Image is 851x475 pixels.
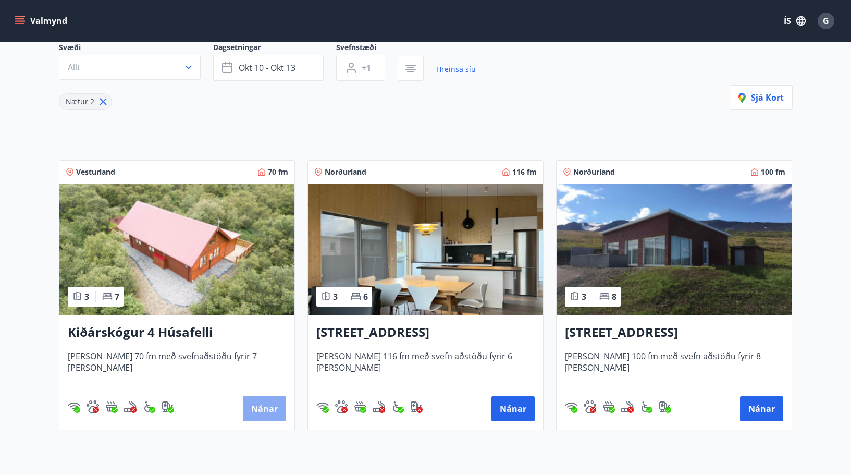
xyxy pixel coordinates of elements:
button: okt 10 - okt 13 [213,55,324,81]
button: Nánar [243,396,286,421]
div: Reykingar / Vape [373,400,385,413]
button: G [813,8,838,33]
img: nH7E6Gw2rvWFb8XaSdRp44dhkQaj4PJkOoRYItBQ.svg [410,400,423,413]
div: Þráðlaust net [565,400,577,413]
button: Nánar [491,396,535,421]
span: 70 fm [268,167,288,177]
div: Reykingar / Vape [621,400,634,413]
img: nH7E6Gw2rvWFb8XaSdRp44dhkQaj4PJkOoRYItBQ.svg [659,400,671,413]
img: Paella dish [557,184,792,315]
img: Paella dish [59,184,294,315]
button: Allt [59,55,201,80]
div: Þráðlaust net [68,400,80,413]
img: pxcaIm5dSOV3FS4whs1soiYWTwFQvksT25a9J10C.svg [335,400,348,413]
span: G [823,15,829,27]
img: h89QDIuHlAdpqTriuIvuEWkTH976fOgBEOOeu1mi.svg [602,400,615,413]
span: Norðurland [325,167,366,177]
div: Þráðlaust net [316,400,329,413]
h3: [STREET_ADDRESS] [565,323,783,342]
span: 3 [582,291,586,302]
a: Hreinsa síu [436,58,476,81]
span: Sjá kort [738,92,784,103]
img: Paella dish [308,184,543,315]
div: Gæludýr [335,400,348,413]
span: 116 fm [512,167,537,177]
button: menu [13,11,71,30]
div: Gæludýr [87,400,99,413]
div: Gæludýr [584,400,596,413]
div: Nætur 2 [59,93,112,110]
span: 7 [115,291,119,302]
img: QNIUl6Cv9L9rHgMXwuzGLuiJOj7RKqxk9mBFPqjq.svg [124,400,137,413]
span: Nætur 2 [66,96,94,106]
div: Heitur pottur [105,400,118,413]
div: Heitur pottur [602,400,615,413]
span: Vesturland [76,167,115,177]
span: [PERSON_NAME] 70 fm með svefnaðstöðu fyrir 7 [PERSON_NAME] [68,350,286,385]
div: Heitur pottur [354,400,366,413]
span: [PERSON_NAME] 116 fm með svefn aðstöðu fyrir 6 [PERSON_NAME] [316,350,535,385]
img: HJRyFFsYp6qjeUYhR4dAD8CaCEsnIFYZ05miwXoh.svg [565,400,577,413]
div: Hleðslustöð fyrir rafbíla [410,400,423,413]
span: Allt [68,62,80,73]
h3: [STREET_ADDRESS] [316,323,535,342]
span: Dagsetningar [213,42,336,55]
span: Svefnstæði [336,42,398,55]
span: 100 fm [761,167,785,177]
img: pxcaIm5dSOV3FS4whs1soiYWTwFQvksT25a9J10C.svg [87,400,99,413]
h3: Kiðárskógur 4 Húsafelli [68,323,286,342]
div: Aðgengi fyrir hjólastól [391,400,404,413]
img: HJRyFFsYp6qjeUYhR4dAD8CaCEsnIFYZ05miwXoh.svg [68,400,80,413]
div: Hleðslustöð fyrir rafbíla [659,400,671,413]
button: Sjá kort [730,85,793,110]
span: 8 [612,291,616,302]
button: ÍS [778,11,811,30]
button: Nánar [740,396,783,421]
span: +1 [362,62,371,74]
span: 3 [84,291,89,302]
button: +1 [336,55,385,81]
div: Aðgengi fyrir hjólastól [640,400,652,413]
img: pxcaIm5dSOV3FS4whs1soiYWTwFQvksT25a9J10C.svg [584,400,596,413]
span: okt 10 - okt 13 [239,62,295,74]
div: Reykingar / Vape [124,400,137,413]
span: [PERSON_NAME] 100 fm með svefn aðstöðu fyrir 8 [PERSON_NAME] [565,350,783,385]
img: QNIUl6Cv9L9rHgMXwuzGLuiJOj7RKqxk9mBFPqjq.svg [621,400,634,413]
span: 6 [363,291,368,302]
img: nH7E6Gw2rvWFb8XaSdRp44dhkQaj4PJkOoRYItBQ.svg [162,400,174,413]
span: Svæði [59,42,213,55]
span: Norðurland [573,167,615,177]
img: h89QDIuHlAdpqTriuIvuEWkTH976fOgBEOOeu1mi.svg [354,400,366,413]
img: HJRyFFsYp6qjeUYhR4dAD8CaCEsnIFYZ05miwXoh.svg [316,400,329,413]
img: 8IYIKVZQyRlUC6HQIIUSdjpPGRncJsz2RzLgWvp4.svg [391,400,404,413]
img: h89QDIuHlAdpqTriuIvuEWkTH976fOgBEOOeu1mi.svg [105,400,118,413]
span: 3 [333,291,338,302]
div: Aðgengi fyrir hjólastól [143,400,155,413]
div: Hleðslustöð fyrir rafbíla [162,400,174,413]
img: QNIUl6Cv9L9rHgMXwuzGLuiJOj7RKqxk9mBFPqjq.svg [373,400,385,413]
img: 8IYIKVZQyRlUC6HQIIUSdjpPGRncJsz2RzLgWvp4.svg [143,400,155,413]
img: 8IYIKVZQyRlUC6HQIIUSdjpPGRncJsz2RzLgWvp4.svg [640,400,652,413]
